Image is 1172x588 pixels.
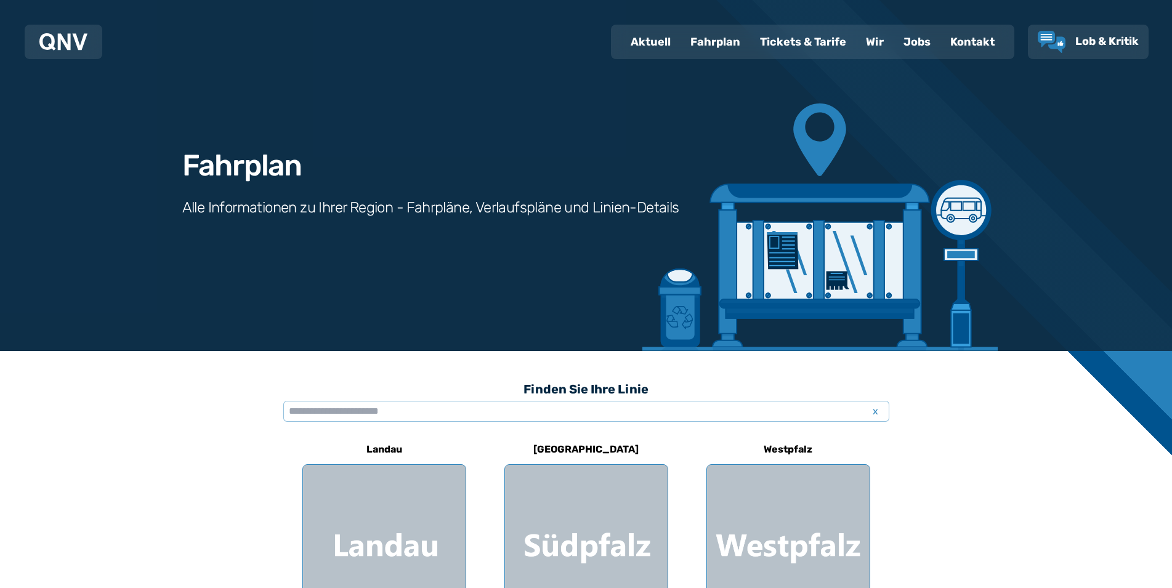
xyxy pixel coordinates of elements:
a: Jobs [894,26,940,58]
h1: Fahrplan [182,151,302,180]
a: Tickets & Tarife [750,26,856,58]
img: QNV Logo [39,33,87,50]
a: Aktuell [621,26,681,58]
h3: Alle Informationen zu Ihrer Region - Fahrpläne, Verlaufspläne und Linien-Details [182,198,679,217]
a: QNV Logo [39,30,87,54]
h3: Finden Sie Ihre Linie [283,376,889,403]
h6: [GEOGRAPHIC_DATA] [528,440,644,459]
span: x [867,404,884,419]
h6: Landau [362,440,407,459]
h6: Westpfalz [759,440,817,459]
span: Lob & Kritik [1075,34,1139,48]
a: Wir [856,26,894,58]
a: Fahrplan [681,26,750,58]
a: Lob & Kritik [1038,31,1139,53]
a: Kontakt [940,26,1004,58]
